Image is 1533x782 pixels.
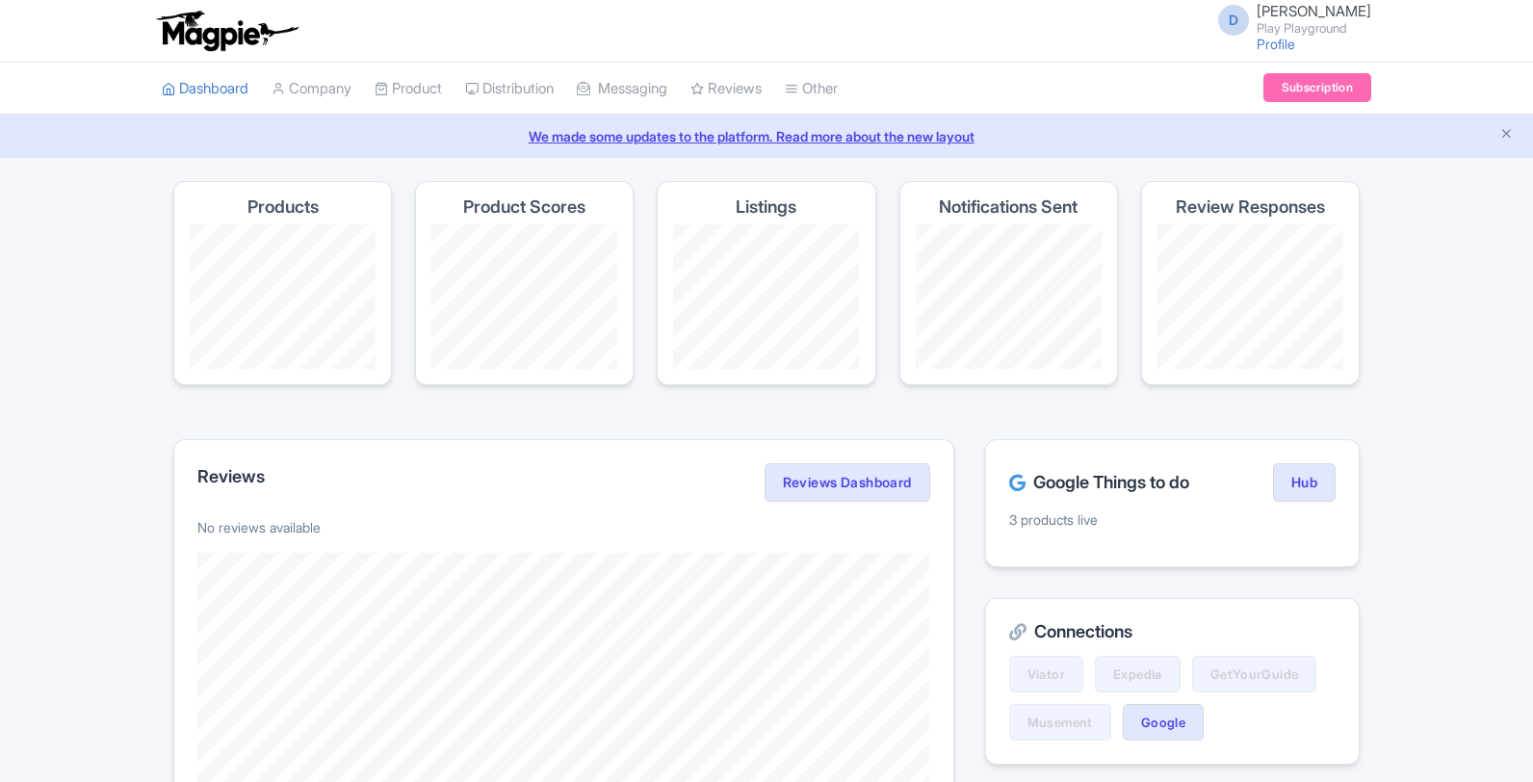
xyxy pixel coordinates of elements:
[1009,509,1336,530] p: 3 products live
[577,63,667,116] a: Messaging
[1009,704,1111,741] a: Musement
[1009,622,1336,641] h2: Connections
[1218,5,1249,36] span: D
[1009,656,1083,692] a: Viator
[1257,36,1295,52] a: Profile
[765,463,930,502] a: Reviews Dashboard
[1207,4,1371,35] a: D [PERSON_NAME] Play Playground
[939,197,1078,217] h4: Notifications Sent
[197,467,265,486] h2: Reviews
[1263,73,1371,102] a: Subscription
[690,63,762,116] a: Reviews
[1499,124,1514,146] button: Close announcement
[197,517,930,537] p: No reviews available
[375,63,442,116] a: Product
[272,63,351,116] a: Company
[1192,656,1317,692] a: GetYourGuide
[1009,473,1189,492] h2: Google Things to do
[785,63,838,116] a: Other
[1273,463,1336,502] a: Hub
[1257,22,1371,35] small: Play Playground
[736,197,796,217] h4: Listings
[1176,197,1325,217] h4: Review Responses
[152,10,301,52] img: logo-ab69f6fb50320c5b225c76a69d11143b.png
[162,63,248,116] a: Dashboard
[465,63,554,116] a: Distribution
[1123,704,1204,741] a: Google
[1095,656,1181,692] a: Expedia
[247,197,319,217] h4: Products
[463,197,585,217] h4: Product Scores
[12,126,1521,146] a: We made some updates to the platform. Read more about the new layout
[1257,2,1371,20] span: [PERSON_NAME]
